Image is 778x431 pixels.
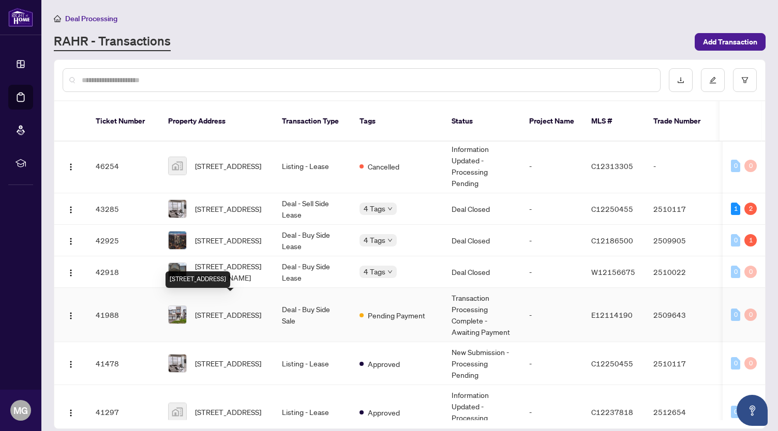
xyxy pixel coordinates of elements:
img: thumbnail-img [169,403,186,421]
th: Tags [351,101,443,142]
img: thumbnail-img [169,263,186,281]
span: MG [13,403,28,418]
td: Deal - Buy Side Lease [274,225,351,256]
div: 0 [744,309,757,321]
span: Cancelled [368,161,399,172]
span: C12186500 [591,236,633,245]
td: 41478 [87,342,160,385]
div: 0 [744,160,757,172]
th: Project Name [521,101,583,142]
td: Deal - Buy Side Sale [274,288,351,342]
td: 2510117 [645,342,717,385]
div: 0 [731,160,740,172]
td: Deal - Sell Side Lease [274,193,351,225]
span: [STREET_ADDRESS] [195,358,261,369]
button: filter [733,68,757,92]
img: Logo [67,269,75,277]
th: Property Address [160,101,274,142]
a: RAHR - Transactions [54,33,171,51]
td: - [521,225,583,256]
img: thumbnail-img [169,157,186,175]
div: 0 [744,357,757,370]
td: - [521,139,583,193]
span: down [387,206,393,211]
button: Open asap [737,395,768,426]
img: Logo [67,237,75,245]
span: filter [741,76,749,84]
th: Trade Number [645,101,717,142]
span: Deal Processing [65,14,117,23]
span: 4 Tags [364,203,385,214]
div: 0 [731,357,740,370]
td: Deal Closed [443,225,521,256]
td: Listing - Lease [274,139,351,193]
img: Logo [67,409,75,417]
span: E12114190 [591,310,633,319]
div: 0 [731,266,740,278]
td: 46254 [87,139,160,193]
td: - [645,139,717,193]
button: Logo [63,158,79,174]
td: 2509643 [645,288,717,342]
td: 42918 [87,256,160,288]
td: New Submission - Processing Pending [443,342,521,385]
td: Deal Closed [443,256,521,288]
img: thumbnail-img [169,306,186,324]
td: Information Updated - Processing Pending [443,139,521,193]
span: 4 Tags [364,234,385,246]
img: Logo [67,206,75,214]
span: Approved [368,407,400,418]
td: - [521,256,583,288]
div: 0 [731,309,740,321]
td: Deal - Buy Side Lease [274,256,351,288]
button: edit [701,68,725,92]
img: thumbnail-img [169,232,186,249]
span: C12250455 [591,204,633,213]
td: 42925 [87,225,160,256]
span: [STREET_ADDRESS] [195,160,261,172]
td: - [521,193,583,225]
td: - [521,342,583,385]
div: 1 [744,234,757,247]
button: download [669,68,693,92]
img: Logo [67,312,75,320]
td: Transaction Processing Complete - Awaiting Payment [443,288,521,342]
button: Logo [63,404,79,420]
div: 0 [744,266,757,278]
span: C12237818 [591,407,633,417]
td: Listing - Lease [274,342,351,385]
button: Logo [63,201,79,217]
span: home [54,15,61,22]
td: Deal Closed [443,193,521,225]
img: Logo [67,163,75,171]
img: thumbnail-img [169,200,186,218]
span: Approved [368,358,400,370]
td: 43285 [87,193,160,225]
div: 0 [731,234,740,247]
span: [STREET_ADDRESS] [195,309,261,320]
span: [STREET_ADDRESS] [195,235,261,246]
div: [STREET_ADDRESS] [166,271,230,288]
div: 1 [731,203,740,215]
img: thumbnail-img [169,355,186,372]
span: down [387,269,393,274]
button: Logo [63,264,79,280]
button: Logo [63,232,79,249]
div: 2 [744,203,757,215]
button: Logo [63,355,79,372]
span: C12250455 [591,359,633,368]
span: down [387,238,393,243]
td: 2510117 [645,193,717,225]
span: Pending Payment [368,310,425,321]
span: C12313305 [591,161,633,171]
td: 2510022 [645,256,717,288]
span: edit [709,76,716,84]
div: 0 [731,406,740,418]
th: Transaction Type [274,101,351,142]
button: Add Transaction [695,33,766,51]
button: Logo [63,306,79,323]
td: 2509905 [645,225,717,256]
td: - [521,288,583,342]
span: [STREET_ADDRESS][PERSON_NAME] [195,260,265,283]
span: 4 Tags [364,266,385,278]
